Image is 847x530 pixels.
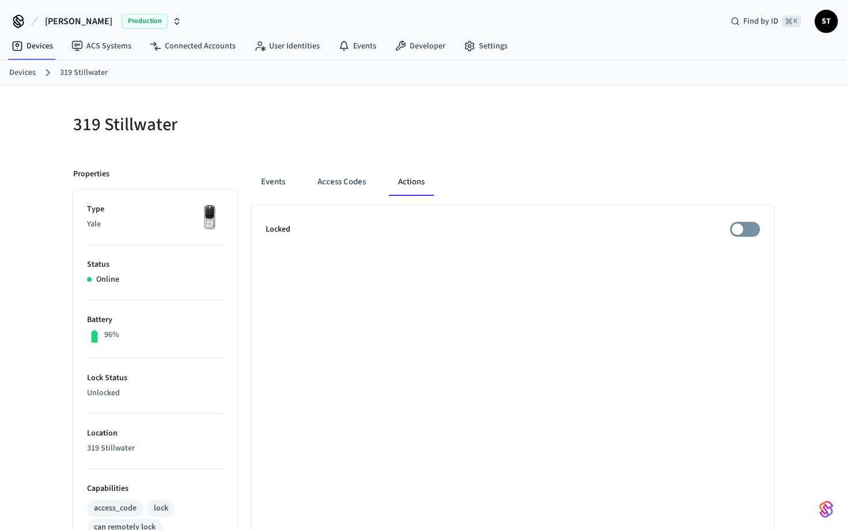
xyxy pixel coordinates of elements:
[60,67,108,79] a: 319 Stillwater
[389,168,434,196] button: Actions
[154,502,168,514] div: lock
[2,36,62,56] a: Devices
[245,36,329,56] a: User Identities
[87,203,224,215] p: Type
[87,387,224,399] p: Unlocked
[816,11,837,32] span: ST
[252,168,294,196] button: Events
[815,10,838,33] button: ST
[62,36,141,56] a: ACS Systems
[252,168,774,196] div: ant example
[45,14,112,28] span: [PERSON_NAME]
[819,500,833,518] img: SeamLogoGradient.69752ec5.svg
[87,483,224,495] p: Capabilities
[195,203,224,232] img: Yale Assure Touchscreen Wifi Smart Lock, Satin Nickel, Front
[385,36,455,56] a: Developer
[455,36,517,56] a: Settings
[87,218,224,230] p: Yale
[87,442,224,455] p: 319 Stillwater
[94,502,137,514] div: access_code
[96,274,119,286] p: Online
[329,36,385,56] a: Events
[73,168,109,180] p: Properties
[87,372,224,384] p: Lock Status
[266,224,290,236] p: Locked
[104,329,119,341] p: 96%
[308,168,375,196] button: Access Codes
[87,314,224,326] p: Battery
[721,11,810,32] div: Find by ID⌘ K
[141,36,245,56] a: Connected Accounts
[122,14,168,29] span: Production
[73,113,417,137] h5: 319 Stillwater
[87,427,224,440] p: Location
[782,16,801,27] span: ⌘ K
[9,67,36,79] a: Devices
[87,259,224,271] p: Status
[743,16,778,27] span: Find by ID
